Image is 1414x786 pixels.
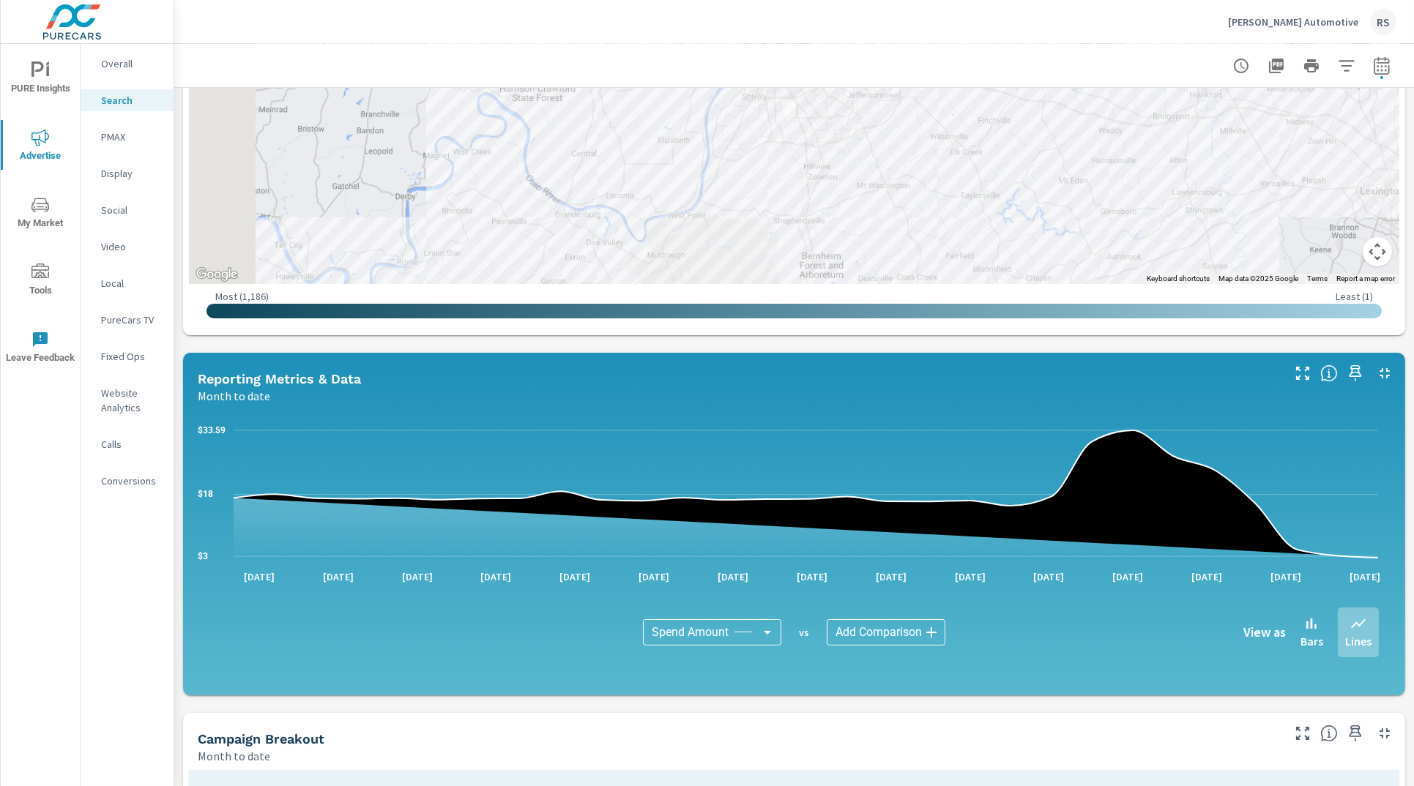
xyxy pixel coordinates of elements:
div: Website Analytics [81,382,174,419]
div: Fixed Ops [81,345,174,367]
p: vs [781,626,827,639]
button: "Export Report to PDF" [1262,51,1291,81]
img: Google [193,265,241,284]
p: Month to date [198,387,270,405]
span: This is a summary of Search performance results by campaign. Each column can be sorted. [1320,725,1338,742]
div: nav menu [1,44,80,381]
span: Advertise [5,129,75,165]
div: Add Comparison [827,619,945,645]
button: Minimize Widget [1373,362,1396,385]
h5: Campaign Breakout [198,731,324,746]
p: Month to date [198,747,270,765]
p: Bars [1300,632,1323,650]
p: [DATE] [470,569,521,584]
p: Calls [101,437,162,452]
span: Spend Amount [652,625,729,640]
button: Make Fullscreen [1291,362,1314,385]
p: Conversions [101,474,162,488]
span: Save this to your personalized report [1344,722,1367,745]
button: Apply Filters [1332,51,1361,81]
span: Add Comparison [836,625,922,640]
p: Display [101,166,162,181]
p: [DATE] [1339,569,1391,584]
div: Conversions [81,470,174,492]
button: Map camera controls [1363,237,1392,266]
p: [DATE] [1181,569,1232,584]
p: [DATE] [1102,569,1153,584]
p: [DATE] [707,569,759,584]
span: Understand Search data over time and see how metrics compare to each other. [1320,364,1338,382]
p: Website Analytics [101,386,162,415]
p: Overall [101,56,162,71]
text: $3 [198,551,208,561]
p: [DATE] [392,569,443,584]
text: $33.59 [198,425,226,435]
span: PURE Insights [5,61,75,97]
p: [DATE] [786,569,838,584]
div: Display [81,162,174,184]
span: Leave Feedback [5,331,75,367]
p: [PERSON_NAME] Automotive [1228,15,1358,29]
p: Local [101,276,162,291]
button: Keyboard shortcuts [1147,274,1210,284]
button: Print Report [1297,51,1326,81]
p: PureCars TV [101,312,162,327]
button: Make Fullscreen [1291,722,1314,745]
div: Search [81,89,174,111]
text: $18 [198,490,213,500]
div: PureCars TV [81,309,174,331]
div: Calls [81,433,174,455]
div: Spend Amount [643,619,781,645]
div: Overall [81,53,174,75]
div: Social [81,199,174,221]
p: Video [101,239,162,254]
div: Local [81,272,174,294]
div: Video [81,236,174,258]
h6: View as [1243,625,1286,640]
a: Report a map error [1336,274,1395,282]
p: Most ( 1,186 ) [215,290,269,303]
p: [DATE] [866,569,917,584]
p: Fixed Ops [101,349,162,364]
p: PMAX [101,130,162,144]
p: [DATE] [313,569,364,584]
div: PMAX [81,126,174,148]
button: Minimize Widget [1373,722,1396,745]
div: RS [1370,9,1396,35]
p: Lines [1345,632,1372,650]
span: My Market [5,196,75,232]
button: Select Date Range [1367,51,1396,81]
span: Tools [5,263,75,299]
a: Terms (opens in new tab) [1307,274,1328,282]
p: [DATE] [1023,569,1074,584]
p: [DATE] [234,569,285,584]
span: Map data ©2025 Google [1218,274,1298,282]
span: Save this to your personalized report [1344,362,1367,385]
p: [DATE] [945,569,996,584]
p: Least ( 1 ) [1336,290,1373,303]
p: Social [101,203,162,217]
h5: Reporting Metrics & Data [198,371,361,386]
p: [DATE] [628,569,680,584]
p: [DATE] [1260,569,1311,584]
p: Search [101,93,162,108]
a: Open this area in Google Maps (opens a new window) [193,265,241,284]
p: [DATE] [549,569,600,584]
